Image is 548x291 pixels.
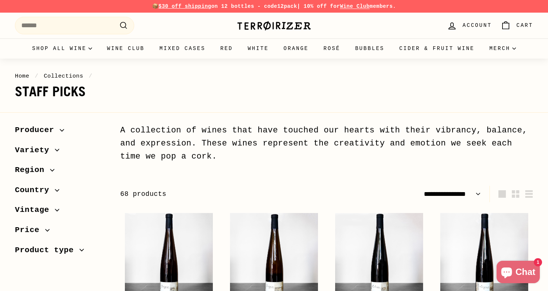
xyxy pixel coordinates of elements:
nav: breadcrumbs [15,72,533,81]
a: Cider & Fruit Wine [392,38,482,59]
p: 📦 on 12 bottles - code | 10% off for members. [15,2,533,10]
span: / [33,73,40,79]
span: Cart [516,21,533,29]
summary: Shop all wine [25,38,100,59]
span: Price [15,224,45,237]
span: Vintage [15,204,55,216]
summary: Merch [482,38,523,59]
button: Vintage [15,202,108,222]
span: Variety [15,144,55,157]
button: Variety [15,142,108,162]
a: Cart [496,15,538,37]
button: Producer [15,122,108,142]
a: Account [443,15,496,37]
a: White [240,38,276,59]
button: Product type [15,242,108,262]
strong: 12pack [277,3,297,9]
span: Account [463,21,492,29]
span: Producer [15,124,60,137]
a: Rosé [316,38,348,59]
a: Home [15,73,29,79]
a: Bubbles [348,38,392,59]
div: 68 products [120,189,327,200]
a: Orange [276,38,316,59]
a: Wine Club [340,3,370,9]
button: Country [15,182,108,202]
a: Collections [44,73,83,79]
inbox-online-store-chat: Shopify online store chat [494,261,542,285]
div: A collection of wines that have touched our hearts with their vibrancy, balance, and expression. ... [120,124,533,163]
span: Country [15,184,55,197]
span: $30 off shipping [158,3,211,9]
h1: Staff Picks [15,84,533,99]
span: / [87,73,94,79]
a: Red [213,38,240,59]
span: Region [15,164,50,176]
button: Region [15,162,108,182]
span: Product type [15,244,79,257]
button: Price [15,222,108,242]
a: Mixed Cases [152,38,213,59]
a: Wine Club [100,38,152,59]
